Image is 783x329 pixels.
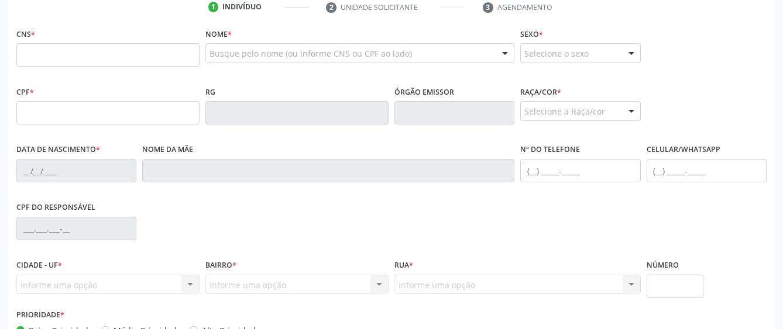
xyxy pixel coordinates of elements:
[394,257,413,275] label: Rua
[16,141,100,159] label: Data de nascimento
[16,217,136,240] input: ___.___.___-__
[16,257,62,275] label: Cidade - UF
[210,47,412,60] span: Busque pelo nome (ou informe CNS ou CPF ao lado)
[205,83,215,101] label: RG
[205,25,232,43] label: Nome
[16,159,136,182] input: __/__/____
[208,2,219,12] div: 1
[222,2,262,12] div: Indivíduo
[16,199,95,217] label: CPF do responsável
[205,257,236,275] label: Bairro
[520,141,580,159] label: Nº do Telefone
[524,47,589,60] span: Selecione o sexo
[16,83,34,101] label: CPF
[647,159,767,182] input: (__) _____-_____
[16,25,35,43] label: CNS
[647,141,720,159] label: Celular/WhatsApp
[394,83,454,101] label: Órgão emissor
[520,83,561,101] label: Raça/cor
[524,105,605,117] span: Selecione a Raça/cor
[142,141,193,159] label: Nome da mãe
[647,257,679,275] label: Número
[520,159,640,182] input: (__) _____-_____
[520,25,543,43] label: Sexo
